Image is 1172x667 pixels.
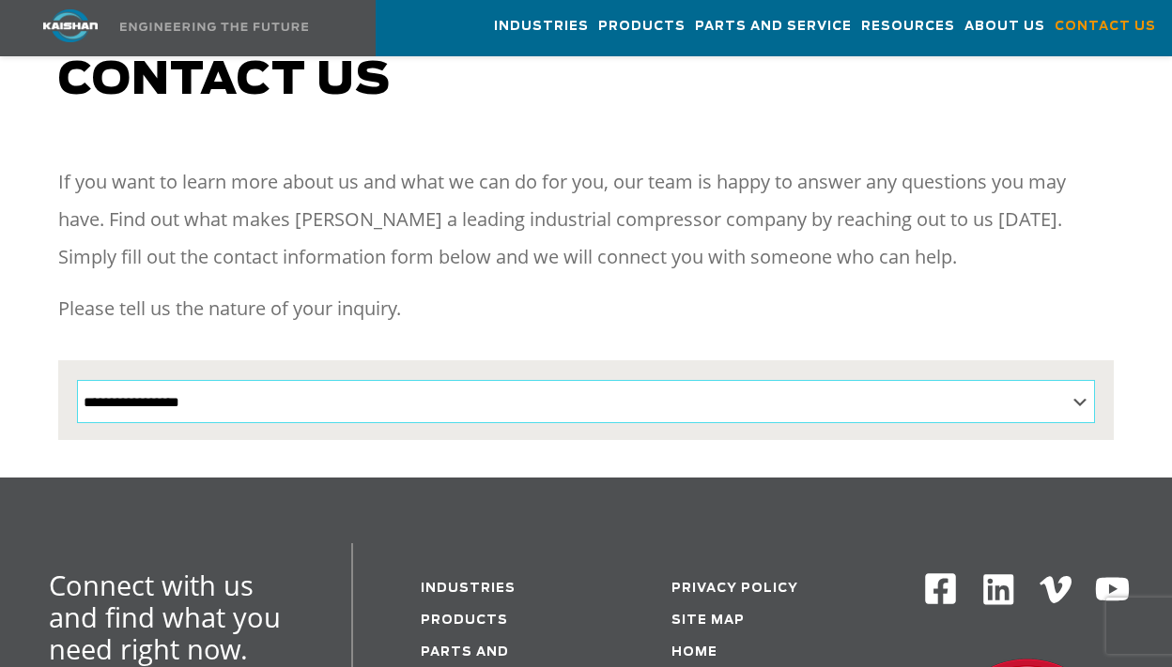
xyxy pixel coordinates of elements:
[421,583,516,595] a: Industries
[964,1,1045,52] a: About Us
[120,23,308,31] img: Engineering the future
[598,16,686,38] span: Products
[1055,1,1156,52] a: Contact Us
[671,646,717,659] a: Home
[695,1,852,52] a: Parts and Service
[421,614,508,627] a: Products
[980,571,1017,608] img: Linkedin
[861,16,955,38] span: Resources
[58,58,391,103] span: Contact us
[1094,571,1131,608] img: Youtube
[494,16,589,38] span: Industries
[695,16,852,38] span: Parts and Service
[861,1,955,52] a: Resources
[671,614,745,627] a: Site Map
[1040,576,1072,603] img: Vimeo
[494,1,589,52] a: Industries
[671,583,798,595] a: Privacy Policy
[58,290,1114,327] p: Please tell us the nature of your inquiry.
[598,1,686,52] a: Products
[964,16,1045,38] span: About Us
[1055,16,1156,38] span: Contact Us
[923,571,958,606] img: Facebook
[49,567,281,667] span: Connect with us and find what you need right now.
[58,163,1114,276] p: If you want to learn more about us and what we can do for you, our team is happy to answer any qu...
